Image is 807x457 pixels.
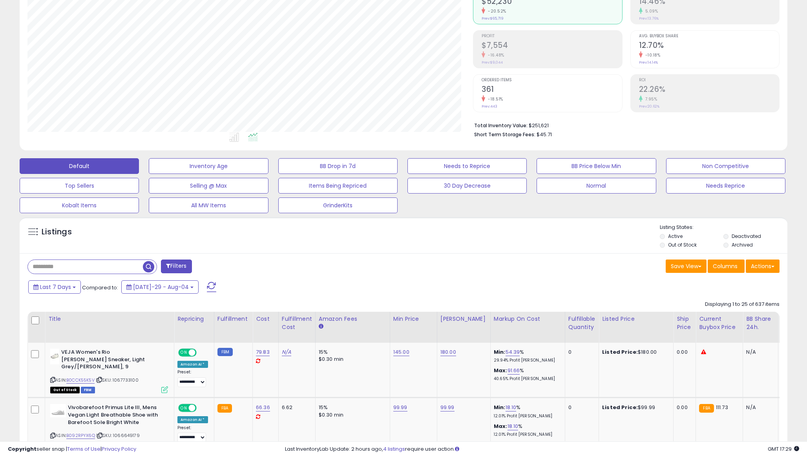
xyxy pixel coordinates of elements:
[177,369,208,387] div: Preset:
[699,404,714,413] small: FBA
[494,367,559,382] div: %
[713,262,738,270] span: Columns
[256,315,275,323] div: Cost
[666,260,707,273] button: Save View
[319,315,387,323] div: Amazon Fees
[102,445,136,453] a: Privacy Policy
[482,104,497,109] small: Prev: 443
[82,284,118,291] span: Compared to:
[20,158,139,174] button: Default
[602,315,670,323] div: Listed Price
[494,315,562,323] div: Markup on Cost
[716,404,728,411] span: 111.73
[66,432,95,439] a: B092RPYX6Q
[278,178,398,194] button: Items Being Repriced
[668,241,697,248] label: Out of Stock
[768,445,799,453] span: 2025-08-12 17:29 GMT
[494,367,508,374] b: Max:
[537,158,656,174] button: BB Price Below Min
[96,432,140,439] span: | SKU: 1066649179
[746,349,772,356] div: N/A
[149,178,268,194] button: Selling @ Max
[666,178,785,194] button: Needs Reprice
[393,315,434,323] div: Min Price
[482,60,503,65] small: Prev: $9,044
[508,422,519,430] a: 18.10
[393,348,409,356] a: 145.00
[699,315,739,331] div: Current Buybox Price
[81,387,95,393] span: FBM
[66,377,95,384] a: B0CCK55K5V
[177,416,208,423] div: Amazon AI *
[407,178,527,194] button: 30 Day Decrease
[319,411,384,419] div: $0.30 min
[639,34,779,38] span: Avg. Buybox Share
[319,356,384,363] div: $0.30 min
[485,96,503,102] small: -18.51%
[494,404,559,419] div: %
[602,404,667,411] div: $99.99
[494,358,559,363] p: 29.94% Profit [PERSON_NAME]
[746,260,780,273] button: Actions
[494,432,559,437] p: 12.01% Profit [PERSON_NAME]
[217,404,232,413] small: FBA
[677,349,690,356] div: 0.00
[50,349,59,364] img: 21vhalriWZL._SL40_.jpg
[440,315,487,323] div: [PERSON_NAME]
[179,349,189,356] span: ON
[494,376,559,382] p: 40.65% Profit [PERSON_NAME]
[133,283,189,291] span: [DATE]-29 - Aug-04
[639,60,658,65] small: Prev: 14.14%
[121,280,199,294] button: [DATE]-29 - Aug-04
[482,85,622,95] h2: 361
[179,405,189,411] span: ON
[474,122,528,129] b: Total Inventory Value:
[506,348,520,356] a: 54.39
[285,446,799,453] div: Last InventoryLab Update: 2 hours ago, require user action.
[746,315,775,331] div: BB Share 24h.
[282,404,309,411] div: 6.62
[278,197,398,213] button: GrinderKits
[256,404,270,411] a: 66.36
[602,349,667,356] div: $180.00
[494,349,559,363] div: %
[149,197,268,213] button: All MW Items
[278,158,398,174] button: BB Drop in 7d
[639,104,659,109] small: Prev: 20.62%
[20,197,139,213] button: Kobalt Items
[643,8,658,14] small: 5.09%
[8,445,37,453] strong: Copyright
[61,349,157,373] b: VEJA Women's Rio [PERSON_NAME] Sneaker, Light Grey/[PERSON_NAME], 9
[666,158,785,174] button: Non Competitive
[217,315,249,323] div: Fulfillment
[705,301,780,308] div: Displaying 1 to 25 of 637 items
[50,387,80,393] span: All listings that are currently out of stock and unavailable for purchase on Amazon
[732,241,753,248] label: Archived
[482,78,622,82] span: Ordered Items
[195,405,208,411] span: OFF
[643,96,657,102] small: 7.95%
[67,445,100,453] a: Terms of Use
[50,404,66,417] img: 31MITwbWe1L._SL40_.jpg
[482,34,622,38] span: Profit
[282,315,312,331] div: Fulfillment Cost
[149,158,268,174] button: Inventory Age
[602,348,638,356] b: Listed Price:
[217,348,233,356] small: FBM
[568,349,593,356] div: 0
[40,283,71,291] span: Last 7 Days
[494,404,506,411] b: Min:
[177,425,208,443] div: Preset:
[482,16,504,21] small: Prev: $65,719
[668,233,683,239] label: Active
[494,422,508,430] b: Max:
[643,52,661,58] small: -10.18%
[195,349,208,356] span: OFF
[20,178,139,194] button: Top Sellers
[708,260,745,273] button: Columns
[506,404,517,411] a: 18.10
[282,348,291,356] a: N/A
[474,131,535,138] b: Short Term Storage Fees:
[568,404,593,411] div: 0
[602,404,638,411] b: Listed Price:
